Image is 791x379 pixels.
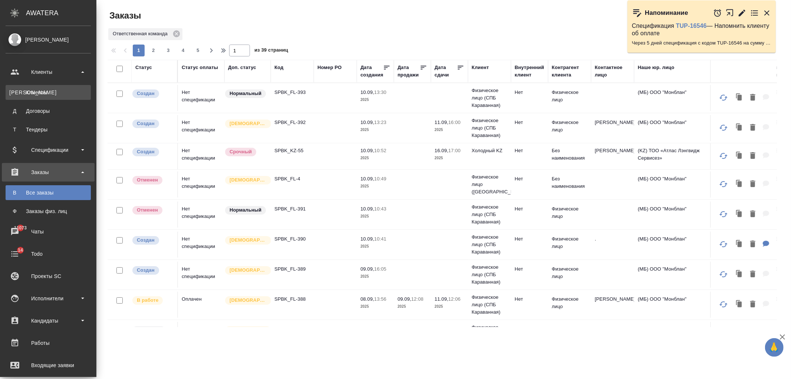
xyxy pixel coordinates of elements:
[552,119,587,134] p: Физическое лицо
[552,235,587,250] p: Физическое лицо
[632,22,771,37] p: Спецификация — Напомнить клиенту об оплате
[148,45,159,56] button: 2
[274,295,310,303] p: SPBK_FL-388
[715,326,732,343] button: Обновить
[715,147,732,165] button: Обновить
[715,205,732,223] button: Обновить
[732,207,746,222] button: Клонировать
[472,147,507,154] p: Холодный KZ
[398,296,411,302] p: 09.09,
[768,340,781,355] span: 🙏
[6,36,91,44] div: [PERSON_NAME]
[435,296,448,302] p: 11.09,
[224,326,267,336] div: Выставляется автоматически для первых 3 заказов нового контактного лица. Особое внимание
[360,120,374,125] p: 10.09,
[591,115,634,141] td: [PERSON_NAME]
[132,295,174,306] div: Выставляет ПМ после принятия заказа от КМа
[515,205,544,213] p: Нет
[435,303,464,310] p: 2025
[6,104,91,118] a: ДДоговоры
[515,295,544,303] p: Нет
[738,9,746,17] button: Редактировать
[108,28,182,40] div: Ответственная команда
[2,356,95,375] a: Входящие заявки
[6,66,91,78] div: Клиенты
[360,154,390,162] p: 2025
[713,9,722,17] button: Отложить
[472,294,507,316] p: Физическое лицо (СПБ Караванная)
[132,147,174,157] div: Выставляется автоматически при создании заказа
[132,205,174,215] div: Выставляет КМ после отмены со стороны клиента. Если уже после запуска – КМ пишет ПМу про отмену, ...
[113,30,170,37] p: Ответственная команда
[746,90,759,105] button: Удалить
[274,175,310,183] p: SPBK_FL-4
[224,119,267,129] div: Выставляется автоматически для первых 3 заказов нового контактного лица. Особое внимание
[746,120,759,135] button: Удалить
[137,236,155,244] p: Создан
[732,120,746,135] button: Клонировать
[472,64,489,71] div: Клиент
[178,115,224,141] td: Нет спецификации
[374,296,386,302] p: 13:56
[224,147,267,157] div: Выставляется автоматически, если на указанный объем услуг необходимо больше времени в стандартном...
[645,9,688,17] p: Напоминание
[274,147,310,154] p: SPBK_KZ-55
[435,154,464,162] p: 2025
[676,23,707,29] a: TUP-16546
[360,176,374,182] p: 10.09,
[274,265,310,273] p: SPBK_FL-389
[634,322,723,348] td: (МБ) ООО "Монблан"
[132,326,174,336] div: Выставляет КМ при направлении счета или после выполнения всех работ/сдачи заказа клиенту. Окончат...
[230,148,252,156] p: Срочный
[634,115,723,141] td: (МБ) ООО "Монблан"
[178,143,224,169] td: Нет спецификации
[552,326,587,340] p: Физическое лицо
[515,265,544,273] p: Нет
[6,315,91,326] div: Кандидаты
[178,202,224,228] td: Нет спецификации
[746,177,759,192] button: Удалить
[746,297,759,312] button: Удалить
[515,89,544,96] p: Нет
[374,206,386,212] p: 10:43
[230,206,261,214] p: Нормальный
[591,143,634,169] td: [PERSON_NAME]
[274,89,310,96] p: SPBK_FL-393
[638,64,675,71] div: Наше юр. лицо
[472,173,507,196] p: Физическое лицо ([GEOGRAPHIC_DATA])
[732,237,746,252] button: Клонировать
[435,64,457,79] div: Дата сдачи
[715,89,732,107] button: Обновить
[177,47,189,54] span: 4
[726,5,734,21] button: Открыть в новой вкладке
[230,120,267,127] p: [DEMOGRAPHIC_DATA]
[26,6,96,20] div: AWATERA
[10,224,31,232] span: 11073
[9,126,87,133] div: Тендеры
[715,119,732,137] button: Обновить
[374,236,386,242] p: 10:41
[2,245,95,263] a: 14Todo
[135,64,152,71] div: Статус
[360,266,374,272] p: 09.09,
[591,292,634,318] td: [PERSON_NAME]
[472,203,507,226] p: Физическое лицо (СПБ Караванная)
[515,326,544,333] p: Нет
[224,235,267,245] div: Выставляется автоматически для первых 3 заказов нового контактного лица. Особое внимание
[591,232,634,258] td: .
[6,337,91,349] div: Работы
[634,292,723,318] td: (МБ) ООО "Монблан"
[634,262,723,288] td: (МБ) ООО "Монблан"
[360,296,374,302] p: 08.09,
[715,235,732,253] button: Обновить
[634,202,723,228] td: (МБ) ООО "Монблан"
[595,64,630,79] div: Контактное лицо
[230,236,267,244] p: [DEMOGRAPHIC_DATA]
[6,271,91,282] div: Проекты SC
[137,297,158,304] p: В работе
[162,47,174,54] span: 3
[2,334,95,352] a: Работы
[178,322,224,348] td: Оплачен
[360,148,374,153] p: 10.09,
[472,233,507,256] p: Физическое лицо (СПБ Караванная)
